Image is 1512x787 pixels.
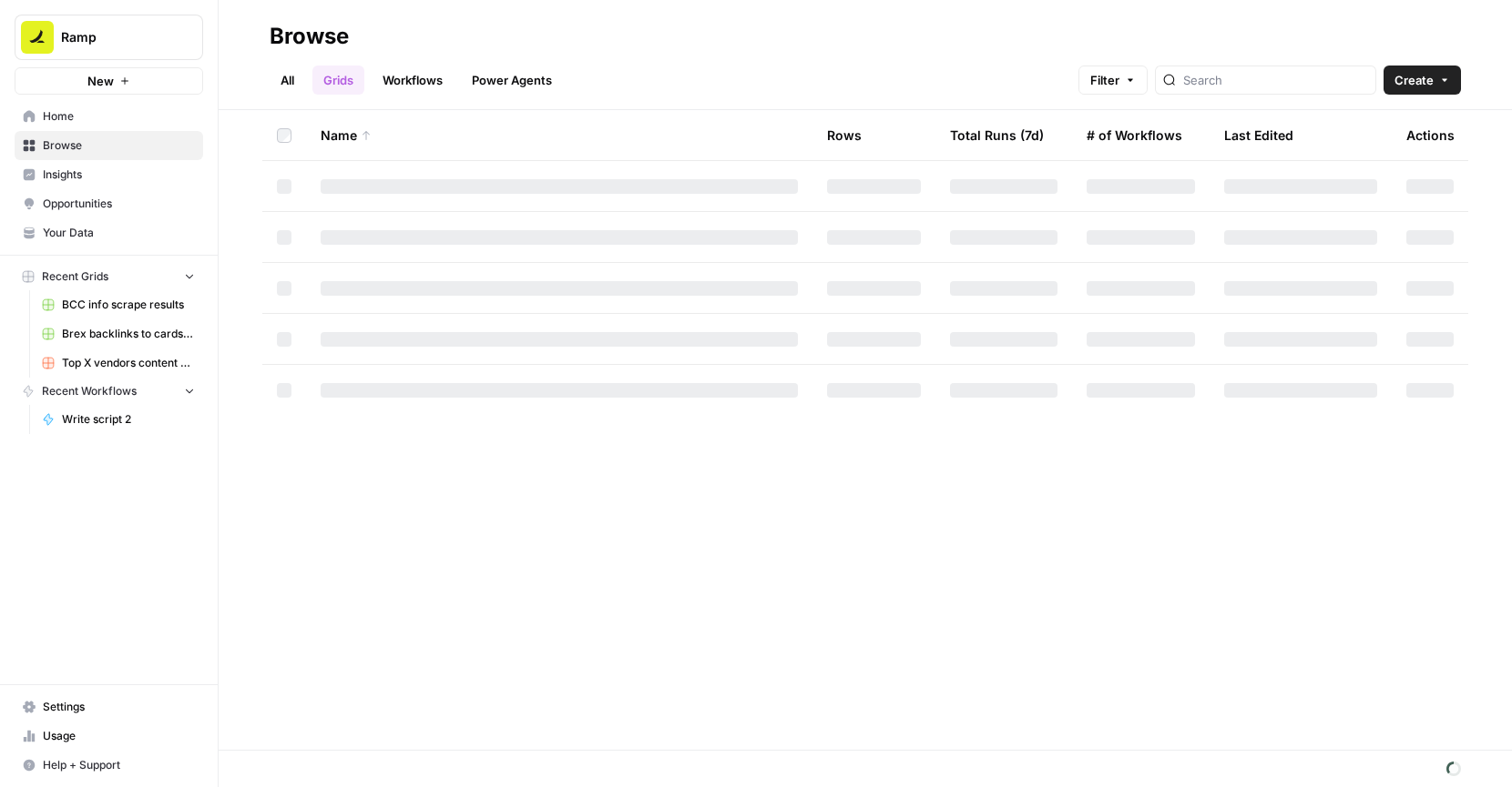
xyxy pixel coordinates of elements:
a: Usage [15,721,203,751]
div: Rows [827,110,862,160]
span: Settings [43,699,195,715]
span: Opportunities [43,196,195,212]
span: Recent Workflows [42,383,137,399]
button: Recent Grids [15,263,203,290]
span: Browse [43,137,195,154]
span: Write script 2 [62,411,195,428]
a: Settings [15,692,203,721]
span: Insights [43,166,195,183]
button: Workspace: Ramp [15,15,203,60]
span: Filter [1090,71,1119,89]
button: Recent Workflows [15,378,203,405]
a: Grids [312,66,364,95]
button: Filter [1078,66,1148,95]
button: New [15,67,203,95]
a: Insights [15,160,203,189]
a: Power Agents [461,66,563,95]
div: Actions [1406,110,1455,160]
span: Top X vendors content generator [62,355,195,371]
span: Help + Support [43,757,195,773]
div: Browse [270,22,349,51]
div: Name [321,110,798,160]
a: Brex backlinks to cards page [34,319,203,348]
a: All [270,66,305,95]
span: New [87,72,114,90]
img: Ramp Logo [21,21,54,54]
div: # of Workflows [1087,110,1182,160]
span: Brex backlinks to cards page [62,326,195,342]
a: Opportunities [15,189,203,218]
span: Ramp [61,28,171,46]
span: BCC info scrape results [62,297,195,313]
a: Browse [15,131,203,160]
a: Write script 2 [34,405,203,434]
input: Search [1183,71,1368,89]
a: Workflows [372,66,454,95]
button: Create [1384,66,1461,95]
span: Your Data [43,225,195,241]
span: Home [43,108,195,125]
div: Total Runs (7d) [950,110,1044,160]
a: Your Data [15,218,203,247]
div: Last Edited [1224,110,1293,160]
a: Top X vendors content generator [34,348,203,378]
a: BCC info scrape results [34,290,203,319]
a: Home [15,102,203,131]
span: Recent Grids [42,268,108,285]
button: Help + Support [15,751,203,780]
span: Create [1395,71,1434,89]
span: Usage [43,728,195,744]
